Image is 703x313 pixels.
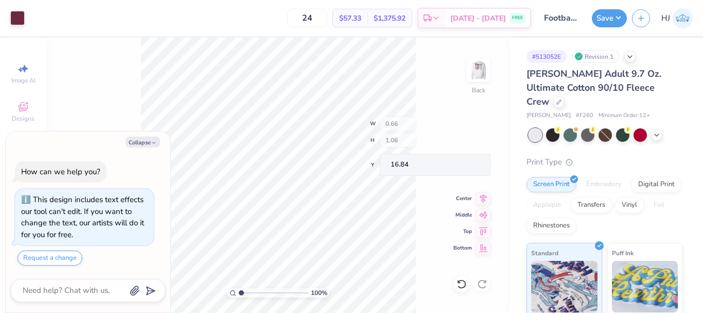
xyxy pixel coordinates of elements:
span: Designs [12,114,34,123]
span: 100 % [311,288,327,298]
div: Rhinestones [526,218,576,234]
span: [DATE] - [DATE] [450,13,506,24]
span: Standard [531,248,558,258]
span: Top [453,228,472,235]
button: Collapse [126,137,160,147]
div: Digital Print [631,177,681,192]
input: Untitled Design [536,8,587,28]
span: FREE [512,14,523,22]
span: Puff Ink [612,248,634,258]
img: Puff Ink [612,261,678,312]
div: # 513052E [526,50,567,63]
span: $1,375.92 [374,13,406,24]
div: Screen Print [526,177,576,192]
input: – – [287,9,327,27]
span: Center [453,195,472,202]
div: Embroidery [579,177,628,192]
span: Image AI [11,76,36,85]
a: HJ [661,8,693,28]
span: Minimum Order: 12 + [599,111,650,120]
span: [PERSON_NAME] [526,111,571,120]
div: This design includes text effects our tool can't edit. If you want to change the text, our artist... [21,194,144,240]
img: Hughe Josh Cabanete [673,8,693,28]
img: Standard [531,261,597,312]
span: HJ [661,12,670,24]
img: Back [468,60,489,80]
span: Middle [453,211,472,219]
div: Back [472,86,485,95]
button: Save [592,9,627,27]
div: Vinyl [615,197,644,213]
div: Applique [526,197,568,213]
span: $57.33 [339,13,361,24]
button: Request a change [17,251,82,266]
div: Revision 1 [572,50,619,63]
div: Foil [647,197,671,213]
span: [PERSON_NAME] Adult 9.7 Oz. Ultimate Cotton 90/10 Fleece Crew [526,68,661,108]
span: # F260 [576,111,593,120]
div: Transfers [571,197,612,213]
div: How can we help you? [21,167,100,177]
div: Print Type [526,156,682,168]
span: Bottom [453,244,472,252]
